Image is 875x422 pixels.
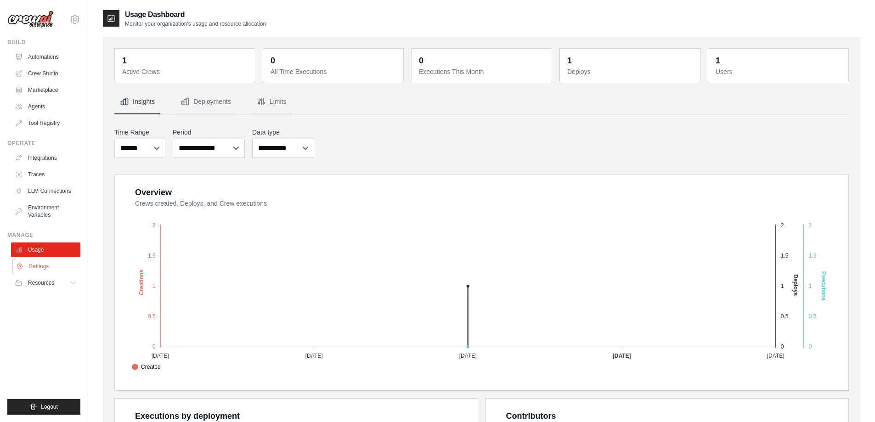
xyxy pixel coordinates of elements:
label: Data type [252,128,314,137]
div: Build [7,39,80,46]
label: Time Range [114,128,165,137]
a: Crew Studio [11,66,80,81]
dt: All Time Executions [271,67,398,76]
a: Automations [11,50,80,64]
text: Executions [820,271,827,301]
button: Logout [7,399,80,415]
nav: Tabs [114,90,849,114]
a: Tool Registry [11,116,80,130]
text: Creations [138,270,145,295]
tspan: [DATE] [459,353,477,359]
div: 1 [567,54,572,67]
tspan: 0.5 [148,313,156,320]
div: 0 [271,54,275,67]
label: Period [173,128,245,137]
div: 1 [122,54,127,67]
a: Traces [11,167,80,182]
a: Usage [11,242,80,257]
img: Logo [7,11,53,28]
a: Integrations [11,151,80,165]
div: Overview [135,186,172,199]
a: Settings [12,259,81,274]
tspan: 0.5 [809,313,817,320]
tspan: 0 [152,343,156,350]
dt: Active Crews [122,67,249,76]
tspan: 2 [781,222,784,229]
tspan: 1 [809,283,812,289]
tspan: 2 [809,222,812,229]
span: Created [132,363,161,371]
a: Marketplace [11,83,80,97]
tspan: 1.5 [781,253,789,259]
tspan: 1.5 [148,253,156,259]
button: Limits [251,90,292,114]
button: Insights [114,90,160,114]
div: 1 [716,54,720,67]
tspan: 0 [781,343,784,350]
tspan: 1 [152,283,156,289]
tspan: 1 [781,283,784,289]
span: Logout [41,403,58,411]
a: LLM Connections [11,184,80,198]
tspan: 1.5 [809,253,817,259]
tspan: [DATE] [613,353,631,359]
a: Agents [11,99,80,114]
text: Deploys [792,274,799,296]
tspan: [DATE] [152,353,169,359]
h2: Usage Dashboard [125,9,266,20]
button: Deployments [175,90,237,114]
p: Monitor your organization's usage and resource allocation [125,20,266,28]
tspan: 2 [152,222,156,229]
tspan: [DATE] [767,353,785,359]
tspan: 0.5 [781,313,789,320]
tspan: 0 [809,343,812,350]
button: Resources [11,276,80,290]
dt: Crews created, Deploys, and Crew executions [135,199,837,208]
a: Environment Variables [11,200,80,222]
dt: Executions This Month [419,67,546,76]
dt: Deploys [567,67,694,76]
tspan: [DATE] [305,353,323,359]
span: Resources [28,279,54,287]
dt: Users [716,67,843,76]
div: 0 [419,54,423,67]
div: Manage [7,231,80,239]
div: Operate [7,140,80,147]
